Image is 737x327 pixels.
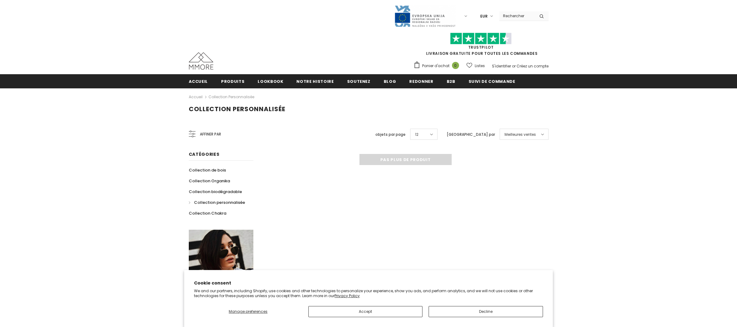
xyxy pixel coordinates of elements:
a: Suivi de commande [469,74,515,88]
span: Blog [384,79,396,84]
a: Accueil [189,93,203,101]
img: Faites confiance aux étoiles pilotes [450,33,512,45]
a: Collection personnalisée [208,94,254,99]
span: Panier d'achat [422,63,450,69]
a: Créez un compte [517,63,549,69]
span: Collection Chakra [189,210,226,216]
span: Redonner [409,79,433,84]
span: soutenez [347,79,370,84]
span: Collection biodégradable [189,189,242,195]
p: We and our partners, including Shopify, use cookies and other technologies to personalize your ex... [194,289,543,298]
span: Listes [475,63,485,69]
a: Produits [221,74,244,88]
a: Redonner [409,74,433,88]
a: Lookbook [258,74,283,88]
label: [GEOGRAPHIC_DATA] par [447,131,495,138]
a: Javni Razpis [394,13,456,18]
a: Privacy Policy [335,293,360,298]
a: Listes [466,60,485,71]
label: objets par page [375,131,406,138]
span: 12 [415,131,418,138]
a: B2B [447,74,455,88]
span: Collection Organika [189,178,230,184]
span: Collection personnalisée [189,105,285,113]
a: Collection Organika [189,176,230,186]
h2: Cookie consent [194,280,543,286]
span: 0 [452,62,459,69]
span: Produits [221,79,244,84]
a: Collection de bois [189,165,226,176]
a: Accueil [189,74,208,88]
img: Javni Razpis [394,5,456,27]
span: EUR [480,13,488,19]
img: Cas MMORE [189,52,213,70]
span: Notre histoire [296,79,334,84]
span: or [512,63,516,69]
span: Collection de bois [189,167,226,173]
span: Catégories [189,151,220,157]
a: Notre histoire [296,74,334,88]
a: Panier d'achat 0 [414,61,462,71]
button: Decline [429,306,543,317]
a: Blog [384,74,396,88]
span: B2B [447,79,455,84]
a: soutenez [347,74,370,88]
a: S'identifier [492,63,511,69]
button: Manage preferences [194,306,302,317]
span: Lookbook [258,79,283,84]
span: Affiner par [200,131,221,138]
button: Accept [308,306,422,317]
a: Collection biodégradable [189,186,242,197]
a: Collection Chakra [189,208,226,219]
span: Manage preferences [229,309,267,314]
span: Collection personnalisée [194,200,245,205]
span: Suivi de commande [469,79,515,84]
a: TrustPilot [468,45,494,50]
span: Accueil [189,79,208,84]
span: LIVRAISON GRATUITE POUR TOUTES LES COMMANDES [414,35,549,56]
span: Meilleures ventes [505,131,536,138]
a: Collection personnalisée [189,197,245,208]
input: Search Site [499,11,535,20]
